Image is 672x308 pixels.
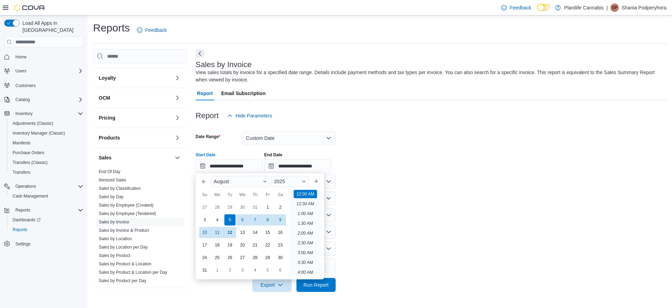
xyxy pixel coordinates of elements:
span: Dashboards [13,217,41,223]
a: Sales by Invoice & Product [99,228,149,233]
div: Shania Podperyhora [610,3,619,12]
div: day-8 [262,214,273,225]
div: day-5 [262,265,273,276]
div: day-15 [262,227,273,238]
a: Transfers [10,168,33,177]
a: Sales by Employee (Tendered) [99,211,156,216]
button: Products [99,134,172,141]
span: Report [197,86,213,100]
div: day-31 [199,265,210,276]
button: Inventory [13,109,35,118]
span: Dashboards [10,216,83,224]
img: Cova [14,4,45,11]
h3: Loyalty [99,74,116,81]
li: 1:30 AM [295,219,316,228]
button: Cash Management [7,191,86,201]
h3: Pricing [99,114,115,121]
button: Manifests [7,138,86,148]
span: 2025 [274,179,285,184]
span: Adjustments (Classic) [13,121,53,126]
div: Sales [93,167,187,288]
label: Start Date [196,152,216,158]
span: Home [15,54,27,60]
span: Cash Management [10,192,83,200]
button: Open list of options [326,179,331,184]
a: Sales by Invoice [99,220,129,224]
button: Taxes [173,294,182,302]
div: Su [199,189,210,200]
span: Transfers (Classic) [13,160,48,165]
div: day-16 [275,227,286,238]
h3: Report [196,112,219,120]
span: Reports [13,206,83,214]
span: Sales by Classification [99,186,141,191]
button: Customers [1,80,86,90]
div: day-1 [262,202,273,213]
div: day-7 [250,214,261,225]
span: Sales by Location per Day [99,244,148,250]
span: Sales by Product per Day [99,278,146,284]
button: Inventory [1,109,86,119]
div: day-29 [224,202,236,213]
div: day-22 [262,239,273,251]
div: day-31 [250,202,261,213]
input: Press the down key to enter a popover containing a calendar. Press the escape key to close the po... [196,159,263,173]
li: 12:00 AM [294,190,317,198]
div: day-10 [199,227,210,238]
h3: Sales by Invoice [196,60,252,69]
button: OCM [173,94,182,102]
span: Feedback [145,27,167,34]
li: 2:30 AM [295,239,316,247]
div: day-5 [224,214,236,225]
a: Dashboards [7,215,86,225]
span: Sales by Product [99,253,131,258]
button: Next [196,49,204,58]
div: day-1 [212,265,223,276]
span: Home [13,52,83,61]
span: Sales by Invoice [99,219,129,225]
span: Sales by Employee (Tendered) [99,211,156,216]
div: We [237,189,248,200]
div: day-27 [199,202,210,213]
div: day-2 [275,202,286,213]
button: Adjustments (Classic) [7,119,86,128]
div: August, 2025 [198,201,287,277]
span: Inventory Manager (Classic) [10,129,83,137]
a: Cash Management [10,192,51,200]
div: day-25 [212,252,223,263]
li: 4:00 AM [295,268,316,277]
span: Purchase Orders [10,149,83,157]
div: day-9 [275,214,286,225]
span: Catalog [15,97,30,102]
span: Settings [15,241,30,247]
span: Inventory [13,109,83,118]
button: Transfers [7,167,86,177]
a: Sales by Product & Location per Day [99,270,167,275]
button: Pricing [173,114,182,122]
div: day-27 [237,252,248,263]
span: Load All Apps in [GEOGRAPHIC_DATA] [20,20,83,34]
div: View sales totals by invoice for a specified date range. Details include payment methods and tax ... [196,69,663,84]
div: Th [250,189,261,200]
a: Home [13,53,29,61]
a: End Of Day [99,169,120,174]
div: day-18 [212,239,223,251]
a: Reports [10,225,30,234]
button: Catalog [13,95,33,104]
a: Purchase Orders [10,149,47,157]
div: day-13 [237,227,248,238]
div: Mo [212,189,223,200]
button: Purchase Orders [7,148,86,158]
span: Itemized Sales [99,177,126,183]
div: day-14 [250,227,261,238]
div: day-3 [199,214,210,225]
span: Customers [13,81,83,89]
div: day-26 [224,252,236,263]
div: Sa [275,189,286,200]
a: Customers [13,81,38,90]
button: Sales [99,154,172,161]
p: Plantlife Cannabis [564,3,604,12]
button: Transfers (Classic) [7,158,86,167]
div: day-30 [275,252,286,263]
div: day-3 [237,265,248,276]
